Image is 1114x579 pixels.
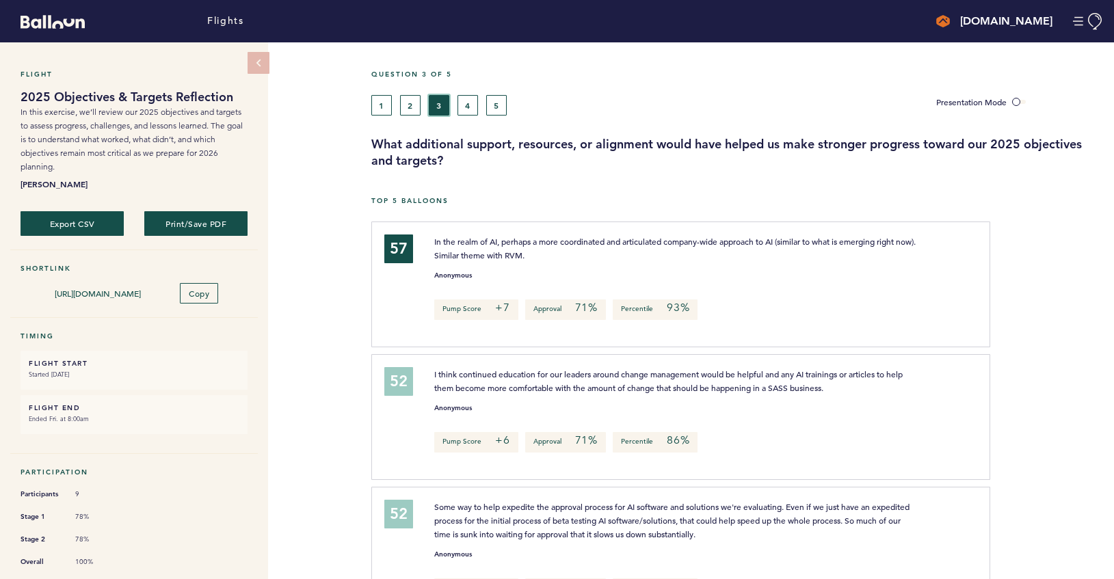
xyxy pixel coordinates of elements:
p: Percentile [613,299,698,320]
small: Anonymous [434,551,472,558]
em: 71% [575,301,598,314]
a: Flights [207,14,243,29]
button: Manage Account [1073,13,1104,30]
em: 86% [667,433,689,447]
p: Pump Score [434,432,518,453]
a: Balloon [10,14,85,28]
span: 78% [75,512,116,522]
span: 78% [75,535,116,544]
small: Anonymous [434,272,472,279]
h5: Flight [21,70,248,79]
svg: Balloon [21,15,85,29]
button: Print/Save PDF [144,211,248,236]
span: Stage 1 [21,510,62,524]
span: 9 [75,489,116,499]
p: Approval [525,432,606,453]
h4: [DOMAIN_NAME] [960,13,1052,29]
p: Approval [525,299,606,320]
span: In this exercise, we’ll review our 2025 objectives and targets to assess progress, challenges, an... [21,107,243,172]
button: Copy [180,283,218,304]
b: [PERSON_NAME] [21,177,248,191]
button: 3 [429,95,449,116]
small: Anonymous [434,405,472,412]
div: 57 [384,234,413,263]
em: +7 [495,301,510,314]
p: Percentile [613,432,698,453]
span: Some way to help expedite the approval process for AI software and solutions we're evaluating. Ev... [434,501,912,539]
span: Copy [189,288,209,299]
em: +6 [495,433,510,447]
h6: FLIGHT START [29,359,239,368]
div: 52 [384,500,413,528]
span: Participants [21,487,62,501]
span: Presentation Mode [936,96,1007,107]
span: 100% [75,557,116,567]
h6: FLIGHT END [29,403,239,412]
span: I think continued education for our leaders around change management would be helpful and any AI ... [434,368,905,393]
button: 4 [457,95,478,116]
h1: 2025 Objectives & Targets Reflection [21,89,248,105]
small: Ended Fri. at 8:00am [29,412,239,426]
p: Pump Score [434,299,518,320]
span: Stage 2 [21,533,62,546]
button: 5 [486,95,507,116]
em: 71% [575,433,598,447]
span: In the realm of AI, perhaps a more coordinated and articulated company-wide approach to AI (simil... [434,236,918,260]
h5: Top 5 Balloons [371,196,1104,205]
h5: Participation [21,468,248,476]
button: Export CSV [21,211,124,236]
button: 1 [371,95,392,116]
h5: Timing [21,332,248,340]
h5: Question 3 of 5 [371,70,1104,79]
small: Started [DATE] [29,368,239,381]
h3: What additional support, resources, or alignment would have helped us make stronger progress towa... [371,136,1104,169]
span: Overall [21,555,62,569]
h5: Shortlink [21,264,248,273]
div: 52 [384,367,413,396]
button: 2 [400,95,421,116]
em: 93% [667,301,689,314]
